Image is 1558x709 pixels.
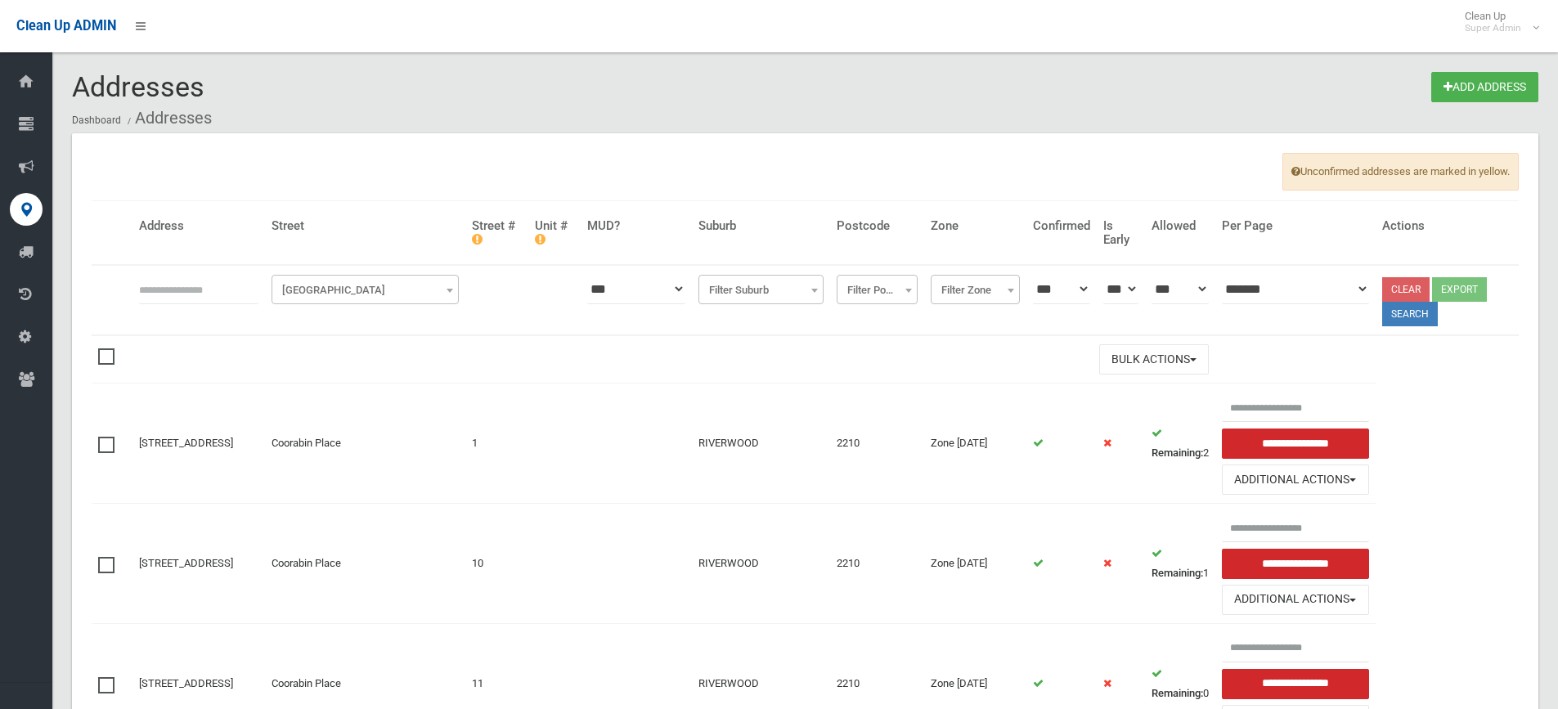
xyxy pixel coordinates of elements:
h4: Suburb [698,219,824,233]
a: Clear [1382,277,1430,302]
span: Clean Up ADMIN [16,18,116,34]
h4: Zone [931,219,1020,233]
td: Zone [DATE] [924,384,1026,504]
td: 2210 [830,384,924,504]
a: [STREET_ADDRESS] [139,557,233,569]
button: Additional Actions [1222,464,1369,495]
td: 1 [465,384,528,504]
strong: Remaining: [1152,446,1203,459]
strong: Remaining: [1152,687,1203,699]
button: Bulk Actions [1099,344,1209,375]
h4: Allowed [1152,219,1209,233]
span: Filter Street [272,275,459,304]
td: 2210 [830,504,924,624]
h4: Street [272,219,459,233]
span: Filter Postcode [837,275,918,304]
h4: Address [139,219,258,233]
td: RIVERWOOD [692,504,830,624]
button: Export [1432,277,1487,302]
span: Clean Up [1457,10,1538,34]
strong: Remaining: [1152,567,1203,579]
h4: Postcode [837,219,918,233]
td: 1 [1145,504,1215,624]
h4: Per Page [1222,219,1369,233]
td: 10 [465,504,528,624]
span: Filter Suburb [698,275,824,304]
span: Filter Zone [935,279,1016,302]
h4: MUD? [587,219,685,233]
li: Addresses [123,103,212,133]
a: Add Address [1431,72,1538,102]
small: Super Admin [1465,22,1521,34]
td: 2 [1145,384,1215,504]
h4: Is Early [1103,219,1138,246]
span: Filter Suburb [703,279,819,302]
h4: Street # [472,219,522,246]
span: Addresses [72,70,204,103]
td: Coorabin Place [265,384,465,504]
button: Additional Actions [1222,585,1369,615]
h4: Confirmed [1033,219,1090,233]
td: RIVERWOOD [692,384,830,504]
button: Search [1382,302,1438,326]
td: Zone [DATE] [924,504,1026,624]
td: Coorabin Place [265,504,465,624]
span: Filter Street [276,279,455,302]
span: Filter Zone [931,275,1020,304]
span: Filter Postcode [841,279,914,302]
a: Dashboard [72,114,121,126]
a: [STREET_ADDRESS] [139,437,233,449]
a: [STREET_ADDRESS] [139,677,233,689]
h4: Actions [1382,219,1513,233]
h4: Unit # [535,219,574,246]
span: Unconfirmed addresses are marked in yellow. [1282,153,1519,191]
